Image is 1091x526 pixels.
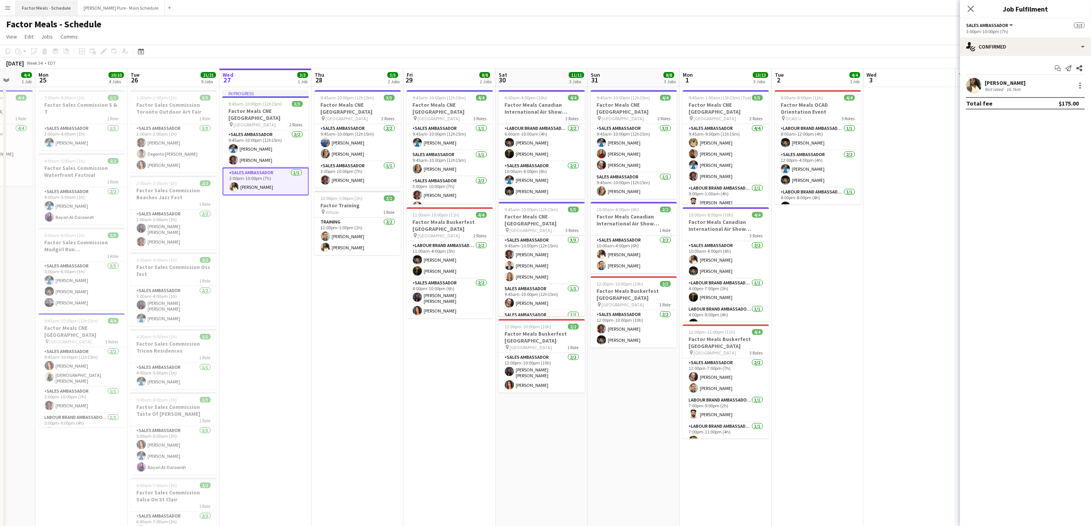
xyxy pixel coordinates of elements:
[602,302,644,308] span: [GEOGRAPHIC_DATA]
[131,286,217,326] app-card-role: Sales Ambassador2/23:00am-4:00am (1h)[PERSON_NAME] [PERSON_NAME][PERSON_NAME]
[505,324,551,329] span: 12:00pm-10:00pm (10h)
[199,503,211,509] span: 1 Role
[39,262,125,310] app-card-role: Sales Ambassador3/35:00am-6:00am (1h)[PERSON_NAME][PERSON_NAME][PERSON_NAME]
[499,319,585,393] div: 12:00pm-10:00pm (10h)2/2Factor Meals Buskerfest [GEOGRAPHIC_DATA] [GEOGRAPHIC_DATA]1 RoleSales Am...
[775,101,861,115] h3: Factor Meals OCAD Orientation Event
[131,329,217,389] app-job-card: 4:00am-5:00am (1h)1/1Factor Sales Commission Tricon Residences1 RoleSales Ambassador1/14:00am-5:0...
[479,72,490,78] span: 8/8
[234,122,276,128] span: [GEOGRAPHIC_DATA]
[510,227,552,233] span: [GEOGRAPHIC_DATA]
[407,241,493,279] app-card-role: Labour Brand Ambassadors2/211:00am-4:00pm (5h)[PERSON_NAME][PERSON_NAME]
[223,71,233,78] span: Wed
[199,418,211,423] span: 1 Role
[60,33,78,40] span: Comms
[775,124,861,150] app-card-role: Labour Brand Ambassadors1/18:00am-12:00pm (4h)[PERSON_NAME]
[407,207,493,318] app-job-card: 11:00am-10:00pm (11h)4/4Factor Meals Buskerfest [GEOGRAPHIC_DATA] [GEOGRAPHIC_DATA]2 RolesLabour ...
[476,95,487,101] span: 4/4
[842,116,855,121] span: 3 Roles
[137,397,177,403] span: 5:00am-6:00am (1h)
[660,302,671,308] span: 1 Role
[683,324,769,439] app-job-card: 12:00pm-11:00pm (11h)4/4Factor Meals Buskerfest [GEOGRAPHIC_DATA] [GEOGRAPHIC_DATA]3 RolesSales A...
[22,79,32,84] div: 1 Job
[407,71,413,78] span: Fri
[3,32,20,42] a: View
[959,71,969,78] span: Thu
[660,227,671,233] span: 1 Role
[39,313,125,427] app-job-card: 9:45am-10:00pm (12h15m)4/4Factor Meals CNE [GEOGRAPHIC_DATA] [GEOGRAPHIC_DATA]3 RolesSales Ambass...
[591,287,677,301] h3: Factor Meals Buskerfest [GEOGRAPHIC_DATA]
[137,334,177,339] span: 4:00am-5:00am (1h)
[591,202,677,273] app-job-card: 10:00am-4:00pm (6h)2/2Factor Meals Canadian International Air Show [GEOGRAPHIC_DATA]1 RoleSales A...
[591,90,677,199] div: 9:45am-10:00pm (12h15m)4/4Factor Meals CNE [GEOGRAPHIC_DATA] [GEOGRAPHIC_DATA]2 RolesSales Ambass...
[480,79,492,84] div: 2 Jobs
[315,218,401,255] app-card-role: Training2/212:00pm-1:00pm (1h)[PERSON_NAME][PERSON_NAME]
[137,180,177,186] span: 2:00am-3:00am (1h)
[109,79,124,84] div: 4 Jobs
[510,345,552,350] span: [GEOGRAPHIC_DATA]
[221,76,233,84] span: 27
[107,179,119,185] span: 1 Role
[476,212,487,218] span: 4/4
[201,72,216,78] span: 21/21
[418,116,460,121] span: [GEOGRAPHIC_DATA]
[498,76,507,84] span: 30
[499,101,585,115] h3: Factor Meals Canadian International Air Show [GEOGRAPHIC_DATA]
[1074,22,1085,28] span: 3/3
[966,22,1008,28] span: Sales Ambassador
[292,101,303,107] span: 3/3
[201,79,216,84] div: 9 Jobs
[499,353,585,393] app-card-role: Sales Ambassador2/212:00pm-10:00pm (10h)[PERSON_NAME] [PERSON_NAME][PERSON_NAME]
[753,72,768,78] span: 13/13
[137,257,177,263] span: 3:00am-4:00am (1h)
[199,355,211,360] span: 1 Role
[39,324,125,338] h3: Factor Meals CNE [GEOGRAPHIC_DATA]
[499,161,585,199] app-card-role: Sales Ambassador2/210:00am-4:00pm (6h)[PERSON_NAME][PERSON_NAME]
[131,176,217,249] app-job-card: 2:00am-3:00am (1h)2/2Factor Sales Commission Beaches Jazz Fest1 RoleSales Ambassador2/22:00am-3:0...
[774,76,784,84] span: 2
[597,207,639,212] span: 10:00am-4:00pm (6h)
[25,60,45,66] span: Week 34
[658,116,671,121] span: 2 Roles
[39,153,125,225] app-job-card: 4:00am-5:00am (1h)2/2Factor Sales Commission Waterfront Festival1 RoleSales Ambassador2/24:00am-5...
[590,76,600,84] span: 31
[38,32,56,42] a: Jobs
[591,173,677,199] app-card-role: Sales Ambassador1/19:45am-10:00pm (12h15m)[PERSON_NAME]
[407,279,493,318] app-card-role: Sales Ambassador2/24:00pm-10:00pm (6h)[PERSON_NAME] [PERSON_NAME][PERSON_NAME]
[474,116,487,121] span: 3 Roles
[200,482,211,488] span: 2/2
[591,310,677,348] app-card-role: Sales Ambassador2/212:00pm-10:00pm (10h)[PERSON_NAME][PERSON_NAME]
[407,124,493,150] app-card-role: Sales Ambassador1/19:45am-10:00pm (12h15m)[PERSON_NAME]
[689,329,736,335] span: 12:00pm-11:00pm (11h)
[499,71,507,78] span: Sat
[45,95,85,101] span: 3:00am-4:00am (1h)
[137,482,177,488] span: 6:00am-7:00am (1h)
[752,212,763,218] span: 4/4
[683,71,693,78] span: Mon
[591,276,677,348] div: 12:00pm-10:00pm (10h)2/2Factor Meals Buskerfest [GEOGRAPHIC_DATA] [GEOGRAPHIC_DATA]1 RoleSales Am...
[499,202,585,316] div: 9:45am-10:00pm (12h15m)5/5Factor Meals CNE [GEOGRAPHIC_DATA] [GEOGRAPHIC_DATA]3 RolesSales Ambass...
[315,191,401,255] app-job-card: 12:00pm-1:00pm (1h)2/2Factor Training Virtual1 RoleTraining2/212:00pm-1:00pm (1h)[PERSON_NAME][PE...
[131,90,217,173] app-job-card: 1:00am-2:00am (1h)3/3Factor Sales Commission Toronto Outdoor Art Fair1 RoleSales Ambassador3/31:0...
[131,264,217,277] h3: Factor Sales Commission Oss fest
[108,158,119,164] span: 2/2
[689,212,734,218] span: 10:00am-8:00pm (10h)
[569,72,584,78] span: 11/11
[664,79,676,84] div: 3 Jobs
[39,228,125,310] div: 5:00am-6:00am (1h)3/3Factor Sales Commission Mudgirl Run [GEOGRAPHIC_DATA]1 RoleSales Ambassador3...
[683,101,769,115] h3: Factor Meals CNE [GEOGRAPHIC_DATA]
[223,108,309,121] h3: Factor Meals CNE [GEOGRAPHIC_DATA]
[966,22,1014,28] button: Sales Ambassador
[418,233,460,239] span: [GEOGRAPHIC_DATA]
[315,71,324,78] span: Thu
[689,95,752,101] span: 9:45am-1:00am (15h15m) (Tue)
[25,33,34,40] span: Edit
[683,207,769,321] app-job-card: 10:00am-8:00pm (10h)4/4Factor Meals Canadian International Air Show [GEOGRAPHIC_DATA]3 RolesSales...
[131,210,217,249] app-card-role: Sales Ambassador2/22:00am-3:00am (1h)[PERSON_NAME] [PERSON_NAME][PERSON_NAME]
[315,90,401,188] app-job-card: 9:45am-10:00pm (12h15m)3/3Factor Meals CNE [GEOGRAPHIC_DATA] [GEOGRAPHIC_DATA]2 RolesSales Ambass...
[505,207,558,212] span: 9:45am-10:00pm (12h15m)
[131,426,217,475] app-card-role: Sales Ambassador3/35:00am-6:00am (1h)[PERSON_NAME][PERSON_NAME]Bayan Al-Darawish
